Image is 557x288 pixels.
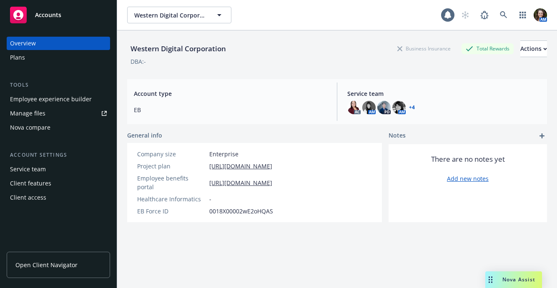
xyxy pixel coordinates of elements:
[7,51,110,64] a: Plans
[476,7,493,23] a: Report a Bug
[137,195,206,203] div: Healthcare Informatics
[209,195,211,203] span: -
[495,7,512,23] a: Search
[520,41,547,57] div: Actions
[137,150,206,158] div: Company size
[409,105,415,110] a: +4
[347,89,540,98] span: Service team
[10,177,51,190] div: Client features
[485,271,496,288] div: Drag to move
[137,174,206,191] div: Employee benefits portal
[209,178,272,187] a: [URL][DOMAIN_NAME]
[7,163,110,176] a: Service team
[485,271,542,288] button: Nova Assist
[15,260,78,269] span: Open Client Navigator
[393,43,455,54] div: Business Insurance
[7,93,110,106] a: Employee experience builder
[7,191,110,204] a: Client access
[7,107,110,120] a: Manage files
[347,101,361,114] img: photo
[134,11,206,20] span: Western Digital Corporation
[7,177,110,190] a: Client features
[7,151,110,159] div: Account settings
[10,37,36,50] div: Overview
[10,163,46,176] div: Service team
[130,57,146,66] div: DBA: -
[377,101,391,114] img: photo
[7,37,110,50] a: Overview
[514,7,531,23] a: Switch app
[7,3,110,27] a: Accounts
[10,191,46,204] div: Client access
[127,7,231,23] button: Western Digital Corporation
[134,89,327,98] span: Account type
[431,154,505,164] span: There are no notes yet
[10,51,25,64] div: Plans
[502,276,535,283] span: Nova Assist
[462,43,514,54] div: Total Rewards
[7,121,110,134] a: Nova compare
[137,162,206,170] div: Project plan
[534,8,547,22] img: photo
[127,131,162,140] span: General info
[127,43,229,54] div: Western Digital Corporation
[392,101,406,114] img: photo
[457,7,474,23] a: Start snowing
[35,12,61,18] span: Accounts
[537,131,547,141] a: add
[7,81,110,89] div: Tools
[362,101,376,114] img: photo
[10,121,50,134] div: Nova compare
[447,174,489,183] a: Add new notes
[520,40,547,57] button: Actions
[137,207,206,215] div: EB Force ID
[134,105,327,114] span: EB
[209,162,272,170] a: [URL][DOMAIN_NAME]
[209,150,238,158] span: Enterprise
[10,93,92,106] div: Employee experience builder
[209,207,273,215] span: 0018X00002wE2oHQAS
[389,131,406,141] span: Notes
[10,107,45,120] div: Manage files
